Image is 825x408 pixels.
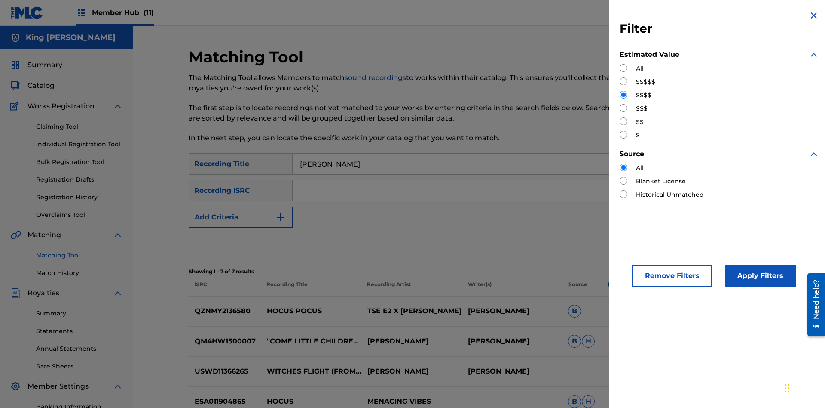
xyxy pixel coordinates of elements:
strong: Estimated Value [620,50,679,59]
img: close [809,10,819,21]
span: Summary [27,60,62,70]
img: Accounts [10,33,21,43]
img: MLC Logo [10,6,43,19]
p: [PERSON_NAME] [361,366,462,377]
iframe: Chat Widget [782,367,825,408]
label: Blanket License [636,177,686,186]
span: Royalties [27,288,59,298]
iframe: Resource Center [801,270,825,340]
button: Add Criteria [189,207,293,228]
a: Rate Sheets [36,362,123,371]
h5: King McTesterson [26,33,116,43]
h2: Matching Tool [189,47,308,67]
span: H [582,335,595,348]
a: Annual Statements [36,344,123,353]
label: $$$ [636,104,648,113]
label: $ [636,131,640,140]
img: Matching [10,230,21,240]
a: SummarySummary [10,60,62,70]
img: 9d2ae6d4665cec9f34b9.svg [275,212,286,223]
label: All [636,164,644,173]
a: Bulk Registration Tool [36,158,123,167]
label: All [636,64,644,73]
a: Summary [36,309,123,318]
p: [PERSON_NAME] [462,366,562,377]
a: Matching Tool [36,251,123,260]
img: Summary [10,60,21,70]
button: Remove Filters [632,265,712,287]
img: Catalog [10,80,21,91]
span: Matching [27,230,61,240]
span: Works Registration [27,101,95,111]
img: expand [809,49,819,60]
p: USWD11366265 [189,366,261,377]
a: Overclaims Tool [36,210,123,219]
a: Statements [36,327,123,336]
span: Member Hub [92,8,154,18]
img: expand [113,288,123,298]
a: Match History [36,269,123,278]
span: B [568,305,581,318]
p: ESA011904865 [189,396,261,407]
div: Drag [785,375,790,401]
label: $$$$$ [636,77,655,87]
a: Registration Drafts [36,175,123,184]
a: sound recordings [345,74,406,82]
p: QZNMY2136580 [189,306,261,316]
p: The Matching Tool allows Members to match to works within their catalog. This ensures you'll coll... [189,73,636,93]
form: Search Form [189,153,770,263]
strong: Source [620,150,644,158]
p: Writer(s) [462,281,562,296]
p: [PERSON_NAME] [462,306,562,316]
label: $$ [636,117,644,127]
a: Individual Registration Tool [36,140,123,149]
p: HOCUS [261,396,362,407]
p: QM4HW1500007 [189,336,261,346]
span: ? [608,281,616,288]
img: expand [809,149,819,159]
img: expand [113,381,123,392]
img: Top Rightsholders [76,8,87,18]
span: B [568,335,581,348]
p: WITCHES FLIGHT (FROM "HOCUS POCUS"/SCORE) [261,366,362,377]
p: [PERSON_NAME] [462,336,562,346]
span: B [568,395,581,408]
img: Member Settings [10,381,21,392]
img: Royalties [10,288,21,298]
label: Historical Unmatched [636,190,704,199]
p: TSE E2 X [PERSON_NAME] [361,306,462,316]
p: Recording Title [261,281,361,296]
button: Apply Filters [725,265,796,287]
label: $$$$ [636,91,651,100]
a: Registration History [36,193,123,202]
img: expand [113,230,123,240]
p: In the next step, you can locate the specific work in your catalog that you want to match. [189,133,636,143]
a: CatalogCatalog [10,80,55,91]
p: MENACING VIBES [361,396,462,407]
p: ISRC [189,281,261,296]
p: Recording Artist [361,281,462,296]
p: "COME LITTLE CHILDREN (FROM ""HOCUS POCUS"")" [261,336,362,346]
p: [PERSON_NAME] [361,336,462,346]
span: Catalog [27,80,55,91]
span: Member Settings [27,381,89,392]
span: (11) [144,9,154,17]
img: expand [113,101,123,111]
a: Claiming Tool [36,122,123,131]
span: H [582,395,595,408]
h3: Filter [620,21,819,37]
p: Source [568,281,587,296]
p: The first step is to locate recordings not yet matched to your works by entering criteria in the ... [189,103,636,124]
img: Works Registration [10,101,21,111]
p: HOCUS POCUS [261,306,362,316]
p: Showing 1 - 7 of 7 results [189,268,770,275]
